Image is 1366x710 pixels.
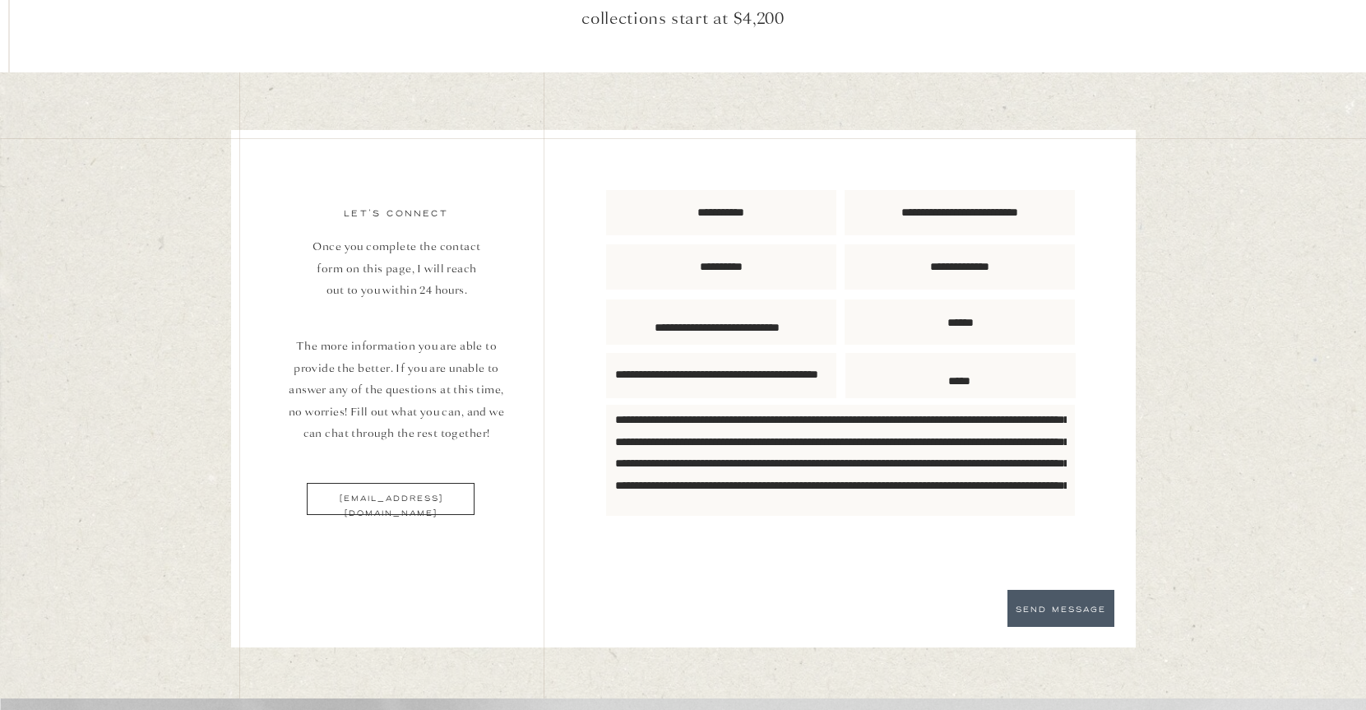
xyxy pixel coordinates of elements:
a: [EMAIL_ADDRESS][DOMAIN_NAME] [297,492,486,505]
p: let's connect [302,207,491,222]
p: collections start at $4,200 [437,2,930,31]
p: Once you complete the contact form on this page, I will reach out to you within 24 hours. [310,236,484,323]
a: SEND MESSAGE [1007,603,1114,614]
p: The more information you are able to provide the better. If you are unable to answer any of the q... [288,336,506,461]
